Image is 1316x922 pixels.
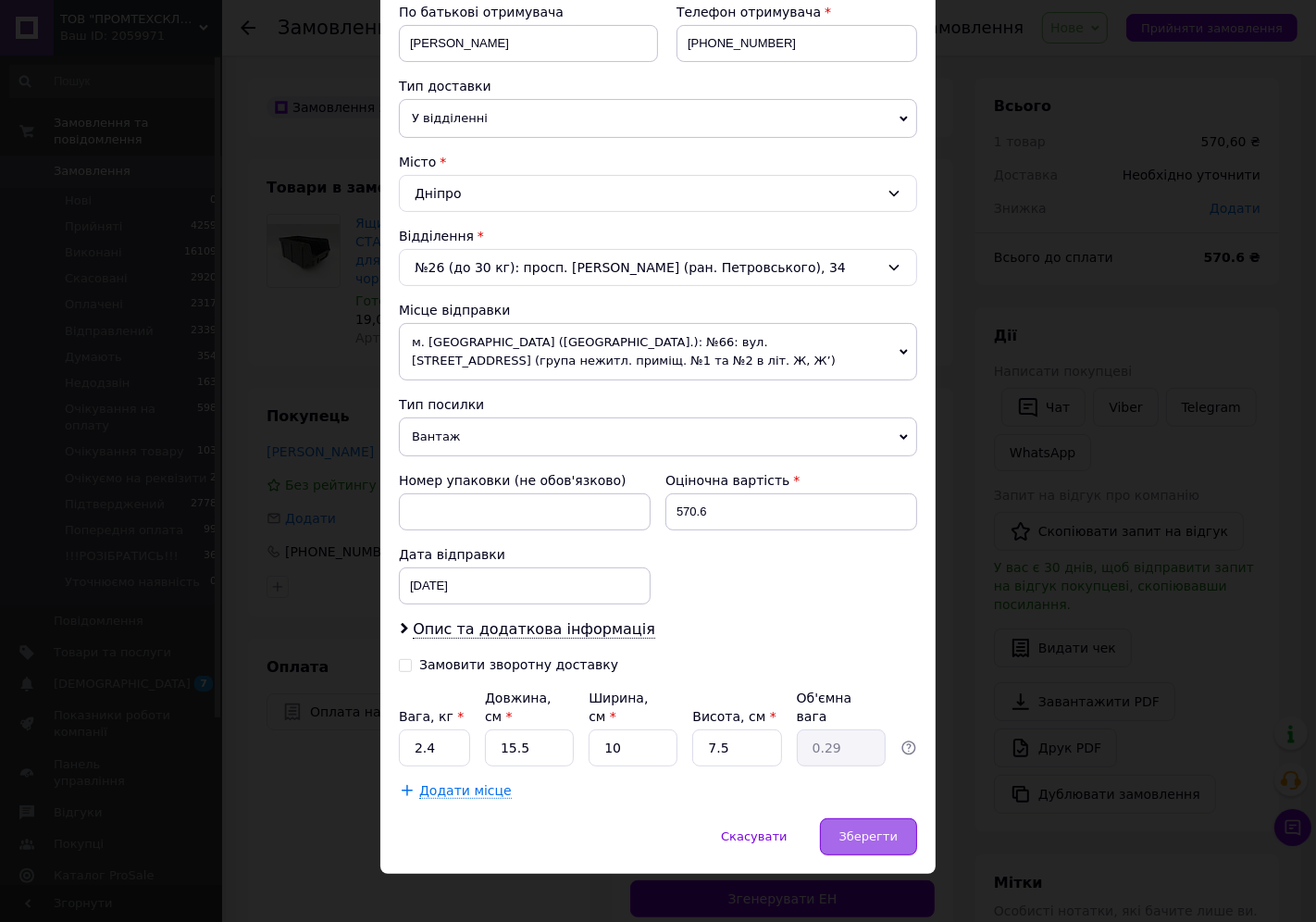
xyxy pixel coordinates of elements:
span: У відділенні [399,99,917,138]
div: Місто [399,153,917,171]
div: Відділення [399,227,917,245]
label: Довжина, см [485,691,552,724]
span: Телефон отримувача [677,5,821,19]
span: Зберегти [839,829,898,843]
span: Опис та додаткова інформація [413,620,655,639]
div: Дніпро [399,175,917,212]
div: Оціночна вартість [665,471,917,490]
span: Тип доставки [399,79,491,93]
label: Ширина, см [589,691,648,724]
span: Скасувати [721,829,787,843]
div: Номер упаковки (не обов'язково) [399,471,651,490]
span: м. [GEOGRAPHIC_DATA] ([GEOGRAPHIC_DATA].): №66: вул. [STREET_ADDRESS] (група нежитл. приміщ. №1 т... [399,323,917,380]
span: Тип посилки [399,397,484,412]
div: Дата відправки [399,545,651,564]
span: Додати місце [419,783,512,799]
input: +380 [677,25,917,62]
div: №26 (до 30 кг): просп. [PERSON_NAME] (ран. Петровського), 34 [399,249,917,286]
span: Місце відправки [399,303,511,318]
label: Вага, кг [399,709,464,724]
div: Замовити зворотну доставку [419,657,618,673]
div: Об'ємна вага [797,689,886,726]
span: По батькові отримувача [399,5,564,19]
span: Вантаж [399,417,917,456]
label: Висота, см [692,709,776,724]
